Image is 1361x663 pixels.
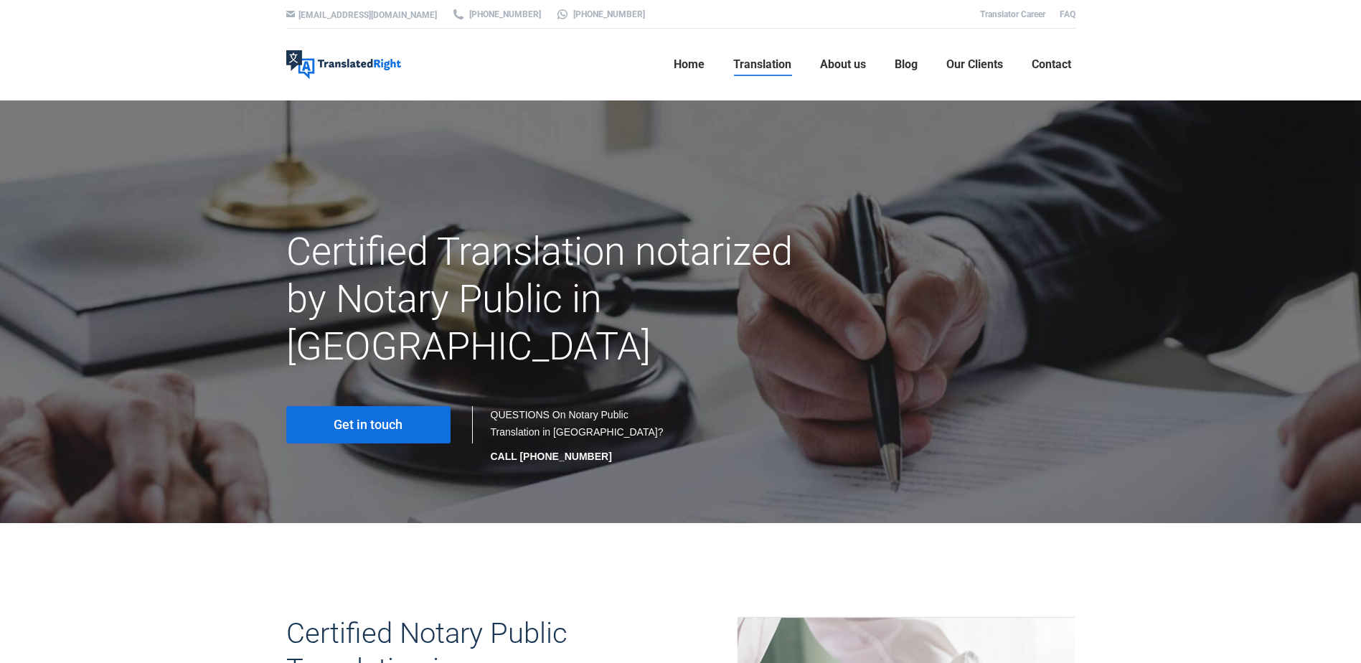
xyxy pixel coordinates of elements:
a: Our Clients [942,42,1007,88]
a: [PHONE_NUMBER] [555,8,645,21]
div: QUESTIONS On Notary Public Translation in [GEOGRAPHIC_DATA]? [491,406,667,465]
h1: Certified Translation notarized by Notary Public in [GEOGRAPHIC_DATA] [286,228,805,370]
span: Our Clients [946,57,1003,72]
span: Translation [733,57,791,72]
span: About us [820,57,866,72]
a: [PHONE_NUMBER] [451,8,541,21]
span: Home [674,57,705,72]
a: Get in touch [286,406,451,443]
a: FAQ [1060,9,1075,19]
strong: CALL [PHONE_NUMBER] [491,451,612,462]
a: Blog [890,42,922,88]
a: Translator Career [980,9,1045,19]
a: About us [816,42,870,88]
span: Contact [1032,57,1071,72]
a: Home [669,42,709,88]
a: Contact [1027,42,1075,88]
img: Translated Right [286,50,401,79]
a: Translation [729,42,796,88]
span: Get in touch [334,418,402,432]
span: Blog [895,57,918,72]
a: [EMAIL_ADDRESS][DOMAIN_NAME] [298,10,437,20]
